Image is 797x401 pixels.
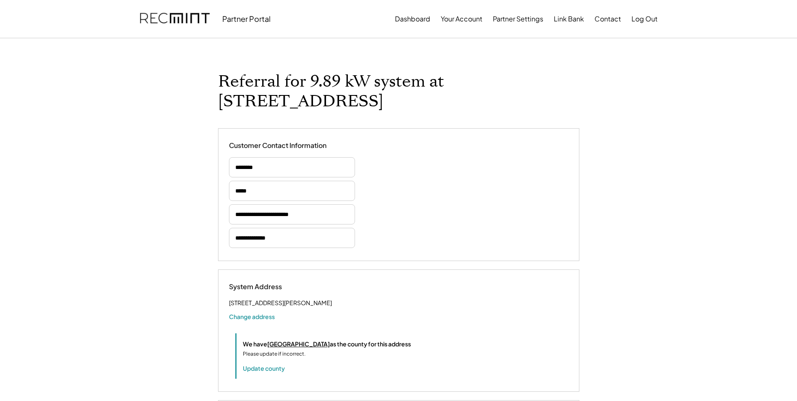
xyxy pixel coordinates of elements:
[229,282,313,291] div: System Address
[441,11,482,27] button: Your Account
[554,11,584,27] button: Link Bank
[222,14,271,24] div: Partner Portal
[243,364,285,372] button: Update county
[229,312,275,321] button: Change address
[140,5,210,33] img: recmint-logotype%403x.png
[594,11,621,27] button: Contact
[395,11,430,27] button: Dashboard
[243,350,305,358] div: Please update if incorrect.
[218,72,579,111] h1: Referral for 9.89 kW system at [STREET_ADDRESS]
[243,340,411,348] div: We have as the county for this address
[493,11,543,27] button: Partner Settings
[267,340,330,348] u: [GEOGRAPHIC_DATA]
[631,11,658,27] button: Log Out
[229,298,332,308] div: [STREET_ADDRESS][PERSON_NAME]
[229,141,326,150] div: Customer Contact Information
